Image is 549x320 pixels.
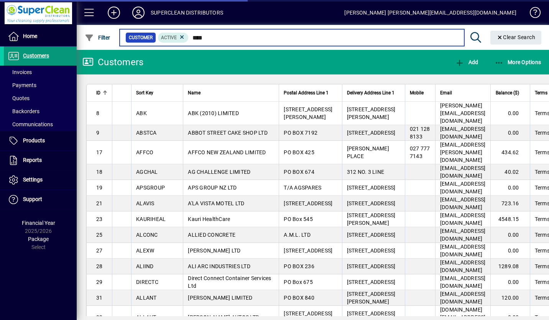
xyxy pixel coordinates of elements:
button: Profile [126,6,151,20]
div: Customers [82,56,143,68]
span: 31 [96,295,103,301]
span: 021 128 8133 [410,126,430,140]
td: 0.00 [490,125,530,141]
span: A'LA VISTA MOTEL LTD [188,200,244,206]
span: Email [440,89,452,97]
div: ID [96,89,107,97]
td: 723.16 [490,196,530,211]
span: 17 [96,149,103,155]
td: 120.00 [490,290,530,306]
td: 0.00 [490,243,530,259]
button: Filter [83,31,112,45]
span: ID [96,89,100,97]
td: 1289.08 [490,259,530,274]
button: Add [102,6,126,20]
span: PO BOX 236 [284,263,314,269]
span: AGCHAL [136,169,158,175]
span: Invoices [8,69,32,75]
td: 0.00 [490,274,530,290]
div: Mobile [410,89,431,97]
span: ABSTCA [136,130,157,136]
span: 9 [96,130,99,136]
a: Settings [4,170,77,190]
span: Delivery Address Line 1 [347,89,394,97]
span: [STREET_ADDRESS] [347,279,396,285]
a: Knowledge Base [524,2,539,26]
span: ALI ARC INDUSTRIES LTD [188,263,250,269]
span: 18 [96,169,103,175]
span: 23 [96,216,103,222]
span: PO BOX 674 [284,169,314,175]
span: 027 777 7143 [410,145,430,159]
a: Home [4,27,77,46]
div: Balance ($) [495,89,526,97]
span: [EMAIL_ADDRESS][DOMAIN_NAME] [440,291,486,305]
span: PO BOX 7192 [284,130,317,136]
span: [EMAIL_ADDRESS][DOMAIN_NAME] [440,196,486,210]
span: APSGROUP [136,185,165,191]
span: Balance ($) [496,89,519,97]
span: Support [23,196,42,202]
span: Active [161,35,177,40]
span: Direct Connect Container Services Ltd [188,275,271,289]
span: Reports [23,157,42,163]
span: More Options [495,59,541,65]
span: [STREET_ADDRESS][PERSON_NAME] [347,212,396,226]
td: 0.00 [490,180,530,196]
div: Name [188,89,274,97]
span: [EMAIL_ADDRESS][DOMAIN_NAME] [440,275,486,289]
td: 0.00 [490,227,530,243]
span: Postal Address Line 1 [284,89,329,97]
span: [EMAIL_ADDRESS][DOMAIN_NAME] [440,212,486,226]
span: ALLANT [136,295,157,301]
span: [STREET_ADDRESS] [347,185,396,191]
span: Clear Search [496,34,536,40]
td: 4548.15 [490,211,530,227]
span: PO BOX 840 [284,295,314,301]
button: Clear [490,31,542,45]
span: ABK (2010) LIMITED [188,110,239,116]
span: [STREET_ADDRESS][PERSON_NAME] [284,106,332,120]
a: Payments [4,79,77,92]
span: [STREET_ADDRESS] [347,200,396,206]
span: [PERSON_NAME] LTD [188,247,240,254]
span: Mobile [410,89,424,97]
span: Payments [8,82,36,88]
span: DIRECTC [136,279,158,285]
span: 29 [96,279,103,285]
div: Email [440,89,486,97]
span: [EMAIL_ADDRESS][DOMAIN_NAME] [440,165,486,179]
span: [STREET_ADDRESS] [347,130,396,136]
span: ALEXW [136,247,154,254]
div: SUPERCLEAN DISTRIBUTORS [151,7,223,19]
span: Package [28,236,49,242]
span: 21 [96,200,103,206]
span: [STREET_ADDRESS] [284,247,332,254]
div: [PERSON_NAME] [PERSON_NAME][EMAIL_ADDRESS][DOMAIN_NAME] [344,7,516,19]
span: Terms [535,89,547,97]
span: ALLIED CONCRETE [188,232,235,238]
span: Filter [85,35,110,41]
a: Quotes [4,92,77,105]
span: AFFCO NEW ZEALAND LIMITED [188,149,266,155]
span: [EMAIL_ADDRESS][DOMAIN_NAME] [440,244,486,257]
span: [PERSON_NAME] LIMITED [188,295,252,301]
span: APS GROUP NZ LTD [188,185,237,191]
span: Add [455,59,478,65]
span: AFFCO [136,149,153,155]
span: Communications [8,121,53,127]
span: ALCONC [136,232,158,238]
span: PO Box 675 [284,279,313,285]
a: Support [4,190,77,209]
span: Customers [23,53,49,59]
a: Reports [4,151,77,170]
span: [EMAIL_ADDRESS][DOMAIN_NAME] [440,126,486,140]
span: [STREET_ADDRESS][PERSON_NAME] [347,106,396,120]
span: KAURIHEAL [136,216,166,222]
span: Products [23,137,45,144]
span: PO BOX 425 [284,149,314,155]
span: [EMAIL_ADDRESS][DOMAIN_NAME] [440,228,486,242]
span: AG CHALLENGE LIMITED [188,169,250,175]
span: [EMAIL_ADDRESS][DOMAIN_NAME] [440,259,486,273]
span: ABBOT STREET CAKE SHOP LTD [188,130,268,136]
